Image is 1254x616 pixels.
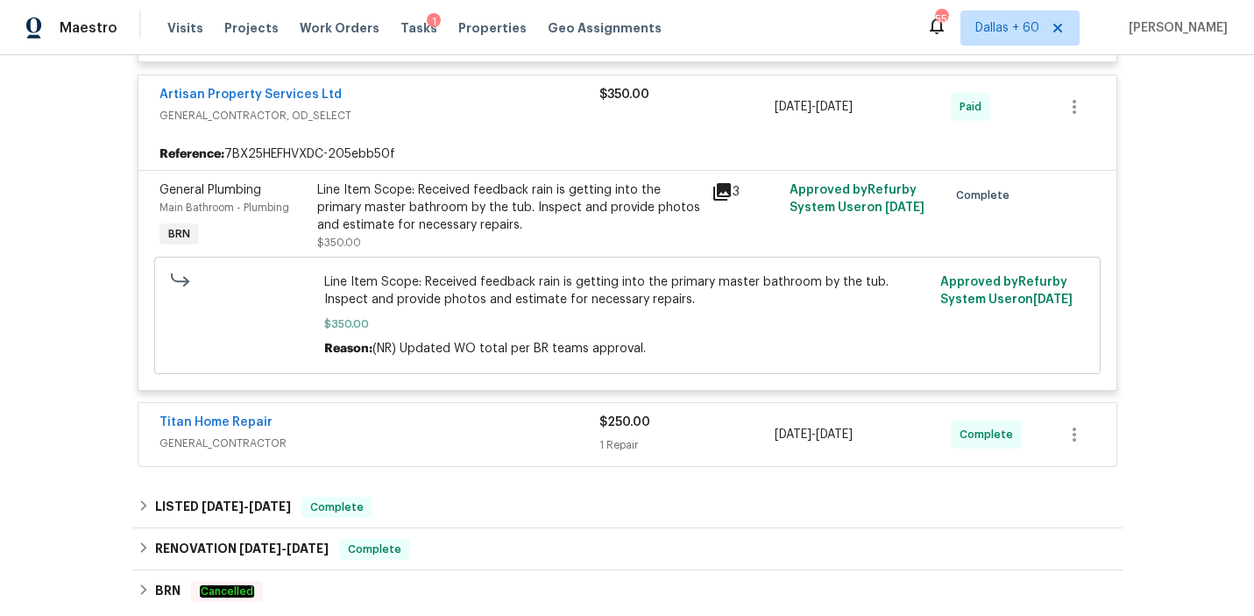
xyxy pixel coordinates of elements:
[155,539,329,560] h6: RENOVATION
[249,500,291,513] span: [DATE]
[159,416,273,428] a: Titan Home Repair
[341,541,408,558] span: Complete
[775,101,811,113] span: [DATE]
[548,19,662,37] span: Geo Assignments
[1122,19,1228,37] span: [PERSON_NAME]
[935,11,947,28] div: 556
[159,145,224,163] b: Reference:
[816,101,853,113] span: [DATE]
[975,19,1039,37] span: Dallas + 60
[599,436,776,454] div: 1 Repair
[960,98,988,116] span: Paid
[816,428,853,441] span: [DATE]
[372,343,646,355] span: (NR) Updated WO total per BR teams approval.
[324,315,930,333] span: $350.00
[159,435,599,452] span: GENERAL_CONTRACTOR
[159,107,599,124] span: GENERAL_CONTRACTOR, OD_SELECT
[885,202,925,214] span: [DATE]
[303,499,371,516] span: Complete
[775,426,853,443] span: -
[159,89,342,101] a: Artisan Property Services Ltd
[155,581,181,602] h6: BRN
[317,237,361,248] span: $350.00
[202,500,244,513] span: [DATE]
[427,13,441,31] div: 1
[324,273,930,308] span: Line Item Scope: Received feedback rain is getting into the primary master bathroom by the tub. I...
[317,181,701,234] div: Line Item Scope: Received feedback rain is getting into the primary master bathroom by the tub. I...
[956,187,1017,204] span: Complete
[458,19,527,37] span: Properties
[138,138,1116,170] div: 7BX25HEFHVXDC-205ebb50f
[400,22,437,34] span: Tasks
[159,202,289,213] span: Main Bathroom - Plumbing
[1033,294,1073,306] span: [DATE]
[132,528,1123,570] div: RENOVATION [DATE]-[DATE]Complete
[775,98,853,116] span: -
[161,225,197,243] span: BRN
[155,497,291,518] h6: LISTED
[132,486,1123,528] div: LISTED [DATE]-[DATE]Complete
[132,570,1123,612] div: BRN Cancelled
[324,343,372,355] span: Reason:
[224,19,279,37] span: Projects
[239,542,281,555] span: [DATE]
[200,585,254,598] em: Cancelled
[60,19,117,37] span: Maestro
[167,19,203,37] span: Visits
[599,416,650,428] span: $250.00
[287,542,329,555] span: [DATE]
[239,542,329,555] span: -
[300,19,379,37] span: Work Orders
[202,500,291,513] span: -
[775,428,811,441] span: [DATE]
[712,181,780,202] div: 3
[159,184,261,196] span: General Plumbing
[960,426,1020,443] span: Complete
[599,89,649,101] span: $350.00
[790,184,925,214] span: Approved by Refurby System User on
[940,276,1073,306] span: Approved by Refurby System User on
